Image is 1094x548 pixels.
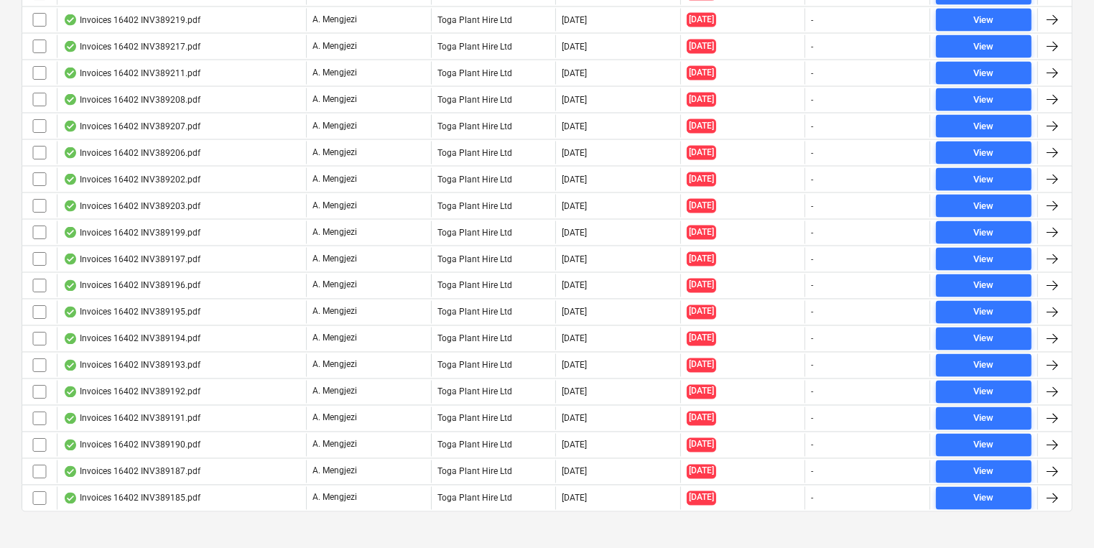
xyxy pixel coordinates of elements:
button: View [936,301,1032,324]
div: OCR finished [63,68,78,79]
div: Toga Plant Hire Ltd [431,434,556,457]
div: Toga Plant Hire Ltd [431,354,556,377]
span: [DATE] [687,119,716,133]
div: View [974,12,994,29]
div: Invoices 16402 INV389206.pdf [63,147,200,159]
span: [DATE] [687,13,716,27]
span: [DATE] [687,385,716,399]
span: [DATE] [687,465,716,478]
div: [DATE] [562,121,587,131]
div: Toga Plant Hire Ltd [431,88,556,111]
div: - [811,281,813,291]
div: Invoices 16402 INV389191.pdf [63,413,200,424]
div: Invoices 16402 INV389187.pdf [63,466,200,478]
div: Toga Plant Hire Ltd [431,195,556,218]
div: [DATE] [562,361,587,371]
div: [DATE] [562,307,587,317]
span: [DATE] [687,172,716,186]
div: View [974,92,994,108]
div: - [811,95,813,105]
div: OCR finished [63,14,78,26]
button: View [936,460,1032,483]
div: Chat Widget [1022,479,1094,548]
div: - [811,440,813,450]
div: - [811,175,813,185]
p: A. Mengjezi [312,306,357,318]
div: Toga Plant Hire Ltd [431,9,556,32]
p: A. Mengjezi [312,333,357,345]
div: OCR finished [63,41,78,52]
div: View [974,225,994,241]
p: A. Mengjezi [312,359,357,371]
span: [DATE] [687,491,716,505]
button: View [936,141,1032,164]
p: A. Mengjezi [312,120,357,132]
span: [DATE] [687,412,716,425]
div: OCR finished [63,147,78,159]
div: View [974,384,994,401]
p: A. Mengjezi [312,492,357,504]
div: Invoices 16402 INV389207.pdf [63,121,200,132]
div: [DATE] [562,175,587,185]
div: OCR finished [63,280,78,292]
p: A. Mengjezi [312,439,357,451]
div: - [811,334,813,344]
div: Toga Plant Hire Ltd [431,62,556,85]
div: [DATE] [562,15,587,25]
button: View [936,381,1032,404]
div: OCR finished [63,200,78,212]
div: - [811,15,813,25]
div: - [811,254,813,264]
span: [DATE] [687,40,716,53]
div: Toga Plant Hire Ltd [431,221,556,244]
div: Invoices 16402 INV389192.pdf [63,386,200,398]
div: Toga Plant Hire Ltd [431,35,556,58]
div: - [811,361,813,371]
div: [DATE] [562,201,587,211]
div: Toga Plant Hire Ltd [431,301,556,324]
div: - [811,228,813,238]
div: View [974,464,994,480]
div: - [811,387,813,397]
div: - [811,121,813,131]
div: [DATE] [562,254,587,264]
p: A. Mengjezi [312,279,357,292]
span: [DATE] [687,93,716,106]
div: - [811,201,813,211]
div: - [811,148,813,158]
div: Toga Plant Hire Ltd [431,487,556,510]
div: Invoices 16402 INV389194.pdf [63,333,200,345]
button: View [936,248,1032,271]
span: [DATE] [687,66,716,80]
p: A. Mengjezi [312,173,357,185]
div: Toga Plant Hire Ltd [431,407,556,430]
div: View [974,145,994,162]
div: - [811,68,813,78]
button: View [936,274,1032,297]
div: - [811,467,813,477]
button: View [936,434,1032,457]
span: [DATE] [687,199,716,213]
div: Invoices 16402 INV389211.pdf [63,68,200,79]
div: View [974,411,994,427]
button: View [936,407,1032,430]
div: OCR finished [63,94,78,106]
div: [DATE] [562,467,587,477]
button: View [936,195,1032,218]
div: View [974,305,994,321]
div: Toga Plant Hire Ltd [431,381,556,404]
span: [DATE] [687,252,716,266]
div: OCR finished [63,121,78,132]
div: [DATE] [562,148,587,158]
div: View [974,198,994,215]
span: [DATE] [687,305,716,319]
p: A. Mengjezi [312,465,357,478]
p: A. Mengjezi [312,253,357,265]
div: View [974,251,994,268]
span: [DATE] [687,226,716,239]
p: A. Mengjezi [312,67,357,79]
div: OCR finished [63,307,78,318]
div: Invoices 16402 INV389219.pdf [63,14,200,26]
div: Toga Plant Hire Ltd [431,460,556,483]
button: View [936,35,1032,58]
